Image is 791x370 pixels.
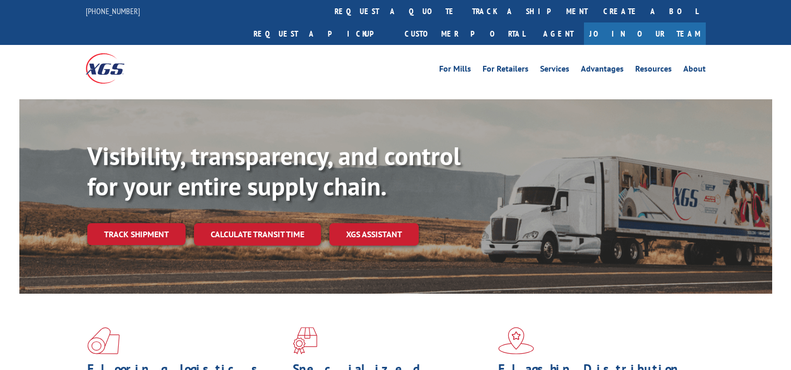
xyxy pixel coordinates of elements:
a: Join Our Team [584,22,706,45]
img: xgs-icon-focused-on-flooring-red [293,327,317,354]
a: Advantages [581,65,624,76]
a: Agent [533,22,584,45]
a: Customer Portal [397,22,533,45]
a: About [683,65,706,76]
a: [PHONE_NUMBER] [86,6,140,16]
img: xgs-icon-total-supply-chain-intelligence-red [87,327,120,354]
a: Track shipment [87,223,186,245]
b: Visibility, transparency, and control for your entire supply chain. [87,140,461,202]
a: Calculate transit time [194,223,321,246]
a: For Mills [439,65,471,76]
a: Request a pickup [246,22,397,45]
a: For Retailers [483,65,529,76]
a: Resources [635,65,672,76]
a: Services [540,65,569,76]
img: xgs-icon-flagship-distribution-model-red [498,327,534,354]
a: XGS ASSISTANT [329,223,419,246]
